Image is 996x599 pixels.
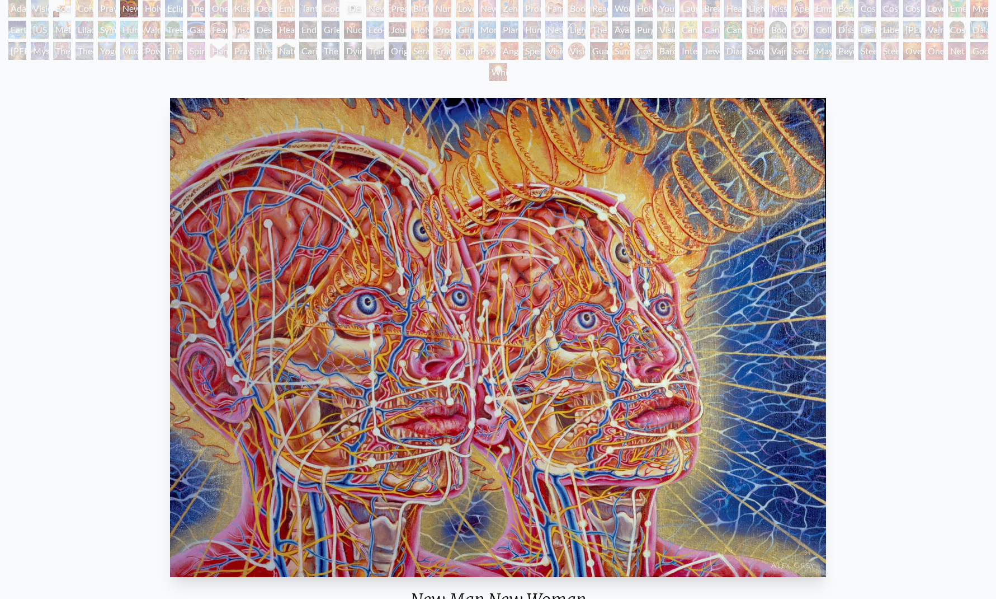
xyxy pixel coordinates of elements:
[702,42,720,60] div: Jewel Being
[836,21,854,39] div: Dissectional Art for Tool's Lateralus CD
[881,42,899,60] div: Steeplehead 2
[489,63,507,81] div: White Light
[170,98,826,577] img: New-Man-New-Woman-1984-Alex-Grey-watermarked.jpg
[769,21,787,39] div: Body/Mind as a Vibratory Field of Energy
[187,21,205,39] div: Gaia
[635,21,653,39] div: Purging
[98,21,116,39] div: Symbiosis: Gall Wasp & Oak Tree
[970,21,988,39] div: Dalai Lama
[143,21,161,39] div: Vajra Horse
[210,42,228,60] div: Hands that See
[836,42,854,60] div: Peyote Being
[501,42,518,60] div: Angel Skin
[679,42,697,60] div: Interbeing
[926,42,943,60] div: One
[389,42,407,60] div: Original Face
[210,21,228,39] div: Fear
[791,21,809,39] div: DMT - The Spirit Molecule
[612,42,630,60] div: Sunyata
[8,21,26,39] div: Earth Energies
[858,42,876,60] div: Steeplehead 1
[98,42,116,60] div: Yogi & the Möbius Sphere
[545,42,563,60] div: Vision Crystal
[433,21,451,39] div: Prostration
[590,42,608,60] div: Guardian of Infinite Vision
[970,42,988,60] div: Godself
[545,21,563,39] div: Networks
[344,21,362,39] div: Nuclear Crucifixion
[53,42,71,60] div: The Seer
[187,42,205,60] div: Spirit Animates the Flesh
[120,42,138,60] div: Mudra
[501,21,518,39] div: Planetary Prayers
[814,42,832,60] div: Mayan Being
[612,21,630,39] div: Ayahuasca Visitation
[903,21,921,39] div: [PERSON_NAME]
[523,21,541,39] div: Human Geometry
[232,42,250,60] div: Praying Hands
[814,21,832,39] div: Collective Vision
[948,21,966,39] div: Cosmic [DEMOGRAPHIC_DATA]
[277,42,295,60] div: Nature of Mind
[747,21,764,39] div: Third Eye Tears of Joy
[858,21,876,39] div: Deities & Demons Drinking from the Milky Pool
[769,42,787,60] div: Vajra Being
[254,42,272,60] div: Blessing Hand
[31,21,49,39] div: [US_STATE] Song
[75,42,93,60] div: Theologue
[456,42,474,60] div: Ophanic Eyelash
[322,42,339,60] div: The Soul Finds It's Way
[120,21,138,39] div: Humming Bird
[31,42,49,60] div: Mystic Eye
[322,21,339,39] div: Grieving
[568,21,586,39] div: Lightworker
[724,21,742,39] div: Cannabacchus
[679,21,697,39] div: Cannabis Mudra
[456,21,474,39] div: Glimpsing the Empyrean
[881,21,899,39] div: Liberation Through Seeing
[657,42,675,60] div: Bardo Being
[747,42,764,60] div: Song of Vajra Being
[411,21,429,39] div: Holy Fire
[366,21,384,39] div: Eco-Atlas
[8,42,26,60] div: [PERSON_NAME]
[724,42,742,60] div: Diamond Being
[254,21,272,39] div: Despair
[143,42,161,60] div: Power to the Peaceful
[523,42,541,60] div: Spectral Lotus
[165,21,183,39] div: Tree & Person
[568,42,586,60] div: Vision Crystal Tondo
[411,42,429,60] div: Seraphic Transport Docking on the Third Eye
[948,42,966,60] div: Net of Being
[344,42,362,60] div: Dying
[903,42,921,60] div: Oversoul
[478,21,496,39] div: Monochord
[389,21,407,39] div: Journey of the Wounded Healer
[702,21,720,39] div: Cannabis Sutra
[590,21,608,39] div: The Shulgins and their Alchemical Angels
[478,42,496,60] div: Psychomicrograph of a Fractal Paisley Cherub Feather Tip
[165,42,183,60] div: Firewalking
[53,21,71,39] div: Metamorphosis
[433,42,451,60] div: Fractal Eyes
[926,21,943,39] div: Vajra Guru
[75,21,93,39] div: Lilacs
[232,21,250,39] div: Insomnia
[657,21,675,39] div: Vision Tree
[277,21,295,39] div: Headache
[299,21,317,39] div: Endarkenment
[366,42,384,60] div: Transfiguration
[299,42,317,60] div: Caring
[791,42,809,60] div: Secret Writing Being
[635,42,653,60] div: Cosmic Elf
